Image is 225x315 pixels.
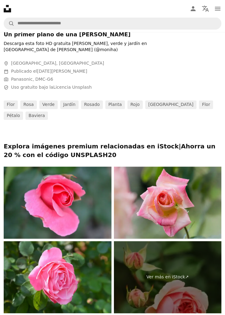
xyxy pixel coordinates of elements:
form: Encuentra imágenes en todo el sitio [4,17,221,30]
a: verde [39,100,58,109]
img: Leonardo da Vinci Rose [4,241,111,313]
a: [GEOGRAPHIC_DATA] [145,100,196,109]
button: Idioma [199,2,211,15]
time: 10 de agosto de 2022, 10:41:16 GMT-5 [37,69,87,74]
h1: Un primer plano de una [PERSON_NAME] [4,31,188,38]
a: rojo [127,100,143,109]
img: Macro Gorgeous Tancho Roses en entorno natural [114,167,222,239]
a: Inicio — Unsplash [4,5,11,12]
a: pétalo [4,111,23,120]
p: Explora imágenes premium relacionadas en iStock | Ahorra un 20 % con el código UNSPLASH20 [4,142,221,159]
a: rosado [81,100,103,109]
span: Uso gratuito bajo la [11,84,92,91]
a: Licencia Unsplash [53,85,91,90]
span: [GEOGRAPHIC_DATA], [GEOGRAPHIC_DATA] [11,60,104,67]
button: Menú [211,2,224,15]
p: Descarga esta foto HD gratuita [PERSON_NAME], verde y jardín en [GEOGRAPHIC_DATA] de [PERSON_NAME... [4,41,188,53]
a: jardín [60,100,79,109]
a: Baviera [25,111,48,120]
a: Ver más en iStock↗ [114,241,222,313]
span: Publicado el [11,69,87,74]
a: rosa [20,100,37,109]
a: planta [105,100,125,109]
button: Buscar en Unsplash [4,18,14,29]
button: Panasonic, DMC-G6 [11,76,53,83]
img: Primer plano de un capullo de rosa rosa que florece en el jardín. Hermosos pétalos de rosa rosa y... [4,167,111,239]
a: flor [4,100,18,109]
a: Iniciar sesión / Registrarse [187,2,199,15]
a: flor [199,100,213,109]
